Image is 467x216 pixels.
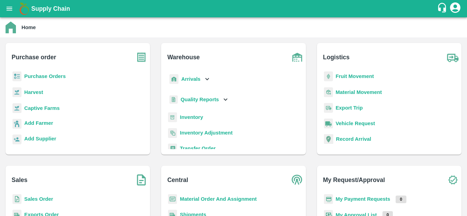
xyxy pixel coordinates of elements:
[167,52,200,62] b: Warehouse
[324,103,333,113] img: delivery
[17,2,31,16] img: logo
[133,171,150,189] img: soSales
[12,103,21,113] img: harvest
[289,49,306,66] img: warehouse
[289,171,306,189] img: central
[444,171,461,189] img: check
[24,119,53,129] a: Add Farmer
[168,144,177,154] img: whTransfer
[24,89,43,95] a: Harvest
[336,105,363,111] a: Export Trip
[12,175,28,185] b: Sales
[449,1,461,16] div: account of current user
[167,175,188,185] b: Central
[324,119,333,129] img: vehicle
[323,52,350,62] b: Logistics
[181,76,200,82] b: Arrivals
[169,95,178,104] img: qualityReport
[396,196,406,203] p: 0
[24,105,60,111] a: Captive Farms
[12,135,21,145] img: supplier
[336,196,390,202] a: My Payment Requests
[324,87,333,97] img: material
[168,93,229,107] div: Quality Reports
[12,71,21,81] img: reciept
[31,5,70,12] b: Supply Chain
[336,136,371,142] a: Record Arrival
[24,136,56,141] b: Add Supplier
[180,130,232,136] a: Inventory Adjustment
[324,134,333,144] img: recordArrival
[24,120,53,126] b: Add Farmer
[21,25,36,30] b: Home
[437,2,449,15] div: customer-support
[168,194,177,204] img: centralMaterial
[168,112,177,122] img: whInventory
[12,119,21,129] img: farmer
[1,1,17,17] button: open drawer
[24,196,53,202] a: Sales Order
[323,175,385,185] b: My Request/Approval
[324,71,333,81] img: fruit
[24,74,66,79] a: Purchase Orders
[31,4,437,14] a: Supply Chain
[180,97,219,102] b: Quality Reports
[444,49,461,66] img: truck
[180,146,215,151] a: Transfer Order
[24,135,56,144] a: Add Supplier
[168,128,177,138] img: inventory
[336,89,382,95] a: Material Movement
[12,87,21,97] img: harvest
[324,194,333,204] img: payment
[180,196,257,202] a: Material Order And Assignment
[12,52,56,62] b: Purchase order
[6,21,16,33] img: home
[336,74,374,79] a: Fruit Movement
[168,71,211,87] div: Arrivals
[12,194,21,204] img: sales
[169,74,178,84] img: whArrival
[180,114,203,120] a: Inventory
[336,121,375,126] a: Vehicle Request
[133,49,150,66] img: purchase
